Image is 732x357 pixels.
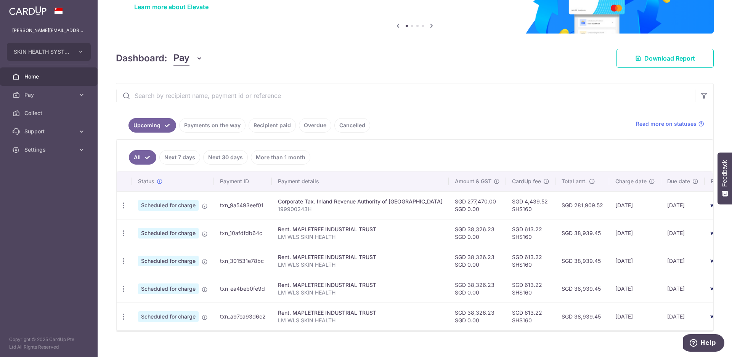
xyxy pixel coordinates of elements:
[449,275,506,303] td: SGD 38,326.23 SGD 0.00
[449,247,506,275] td: SGD 38,326.23 SGD 0.00
[707,284,722,293] img: Bank Card
[179,118,246,133] a: Payments on the way
[138,283,199,294] span: Scheduled for charge
[707,312,722,321] img: Bank Card
[555,275,609,303] td: SGD 38,939.45
[116,83,695,108] input: Search by recipient name, payment id or reference
[506,191,555,219] td: SGD 4,439.52 SHS160
[7,43,91,61] button: SKIN HEALTH SYSTEM PTE LTD
[9,6,47,15] img: CardUp
[173,51,189,66] span: Pay
[278,261,443,269] p: LM WLS SKIN HEALTH
[334,118,370,133] a: Cancelled
[214,275,272,303] td: txn_ea4beb0fe9d
[555,247,609,275] td: SGD 38,939.45
[616,49,714,68] a: Download Report
[278,233,443,241] p: LM WLS SKIN HEALTH
[667,178,690,185] span: Due date
[116,51,167,65] h4: Dashboard:
[214,171,272,191] th: Payment ID
[138,256,199,266] span: Scheduled for charge
[14,48,70,56] span: SKIN HEALTH SYSTEM PTE LTD
[173,51,203,66] button: Pay
[214,191,272,219] td: txn_9a5493eef01
[12,27,85,34] p: [PERSON_NAME][EMAIL_ADDRESS][DOMAIN_NAME]
[278,253,443,261] div: Rent. MAPLETREE INDUSTRIAL TRUST
[609,303,661,330] td: [DATE]
[214,247,272,275] td: txn_301531e78bc
[636,120,697,128] span: Read more on statuses
[721,160,728,187] span: Feedback
[278,317,443,324] p: LM WLS SKIN HEALTH
[24,146,75,154] span: Settings
[707,201,722,210] img: Bank Card
[718,152,732,204] button: Feedback - Show survey
[449,303,506,330] td: SGD 38,326.23 SGD 0.00
[134,3,209,11] a: Learn more about Elevate
[707,229,722,238] img: Bank Card
[555,191,609,219] td: SGD 281,909.52
[138,311,199,322] span: Scheduled for charge
[555,219,609,247] td: SGD 38,939.45
[661,191,705,219] td: [DATE]
[455,178,491,185] span: Amount & GST
[661,275,705,303] td: [DATE]
[278,309,443,317] div: Rent. MAPLETREE INDUSTRIAL TRUST
[661,219,705,247] td: [DATE]
[214,219,272,247] td: txn_10afdfdb64c
[683,334,724,353] iframe: Opens a widget where you can find more information
[609,191,661,219] td: [DATE]
[506,275,555,303] td: SGD 613.22 SHS160
[278,281,443,289] div: Rent. MAPLETREE INDUSTRIAL TRUST
[609,219,661,247] td: [DATE]
[159,150,200,165] a: Next 7 days
[506,247,555,275] td: SGD 613.22 SHS160
[214,303,272,330] td: txn_a97ea93d6c2
[272,171,449,191] th: Payment details
[138,178,154,185] span: Status
[299,118,331,133] a: Overdue
[203,150,248,165] a: Next 30 days
[138,228,199,239] span: Scheduled for charge
[609,247,661,275] td: [DATE]
[661,247,705,275] td: [DATE]
[278,226,443,233] div: Rent. MAPLETREE INDUSTRIAL TRUST
[449,191,506,219] td: SGD 277,470.00 SGD 0.00
[615,178,647,185] span: Charge date
[24,109,75,117] span: Collect
[449,219,506,247] td: SGD 38,326.23 SGD 0.00
[24,128,75,135] span: Support
[644,54,695,63] span: Download Report
[609,275,661,303] td: [DATE]
[24,73,75,80] span: Home
[129,150,156,165] a: All
[707,256,722,266] img: Bank Card
[555,303,609,330] td: SGD 38,939.45
[506,219,555,247] td: SGD 613.22 SHS160
[562,178,587,185] span: Total amt.
[512,178,541,185] span: CardUp fee
[251,150,310,165] a: More than 1 month
[636,120,704,128] a: Read more on statuses
[278,205,443,213] p: 199900243H
[506,303,555,330] td: SGD 613.22 SHS160
[138,200,199,211] span: Scheduled for charge
[278,289,443,296] p: LM WLS SKIN HEALTH
[128,118,176,133] a: Upcoming
[278,198,443,205] div: Corporate Tax. Inland Revenue Authority of [GEOGRAPHIC_DATA]
[661,303,705,330] td: [DATE]
[24,91,75,99] span: Pay
[249,118,296,133] a: Recipient paid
